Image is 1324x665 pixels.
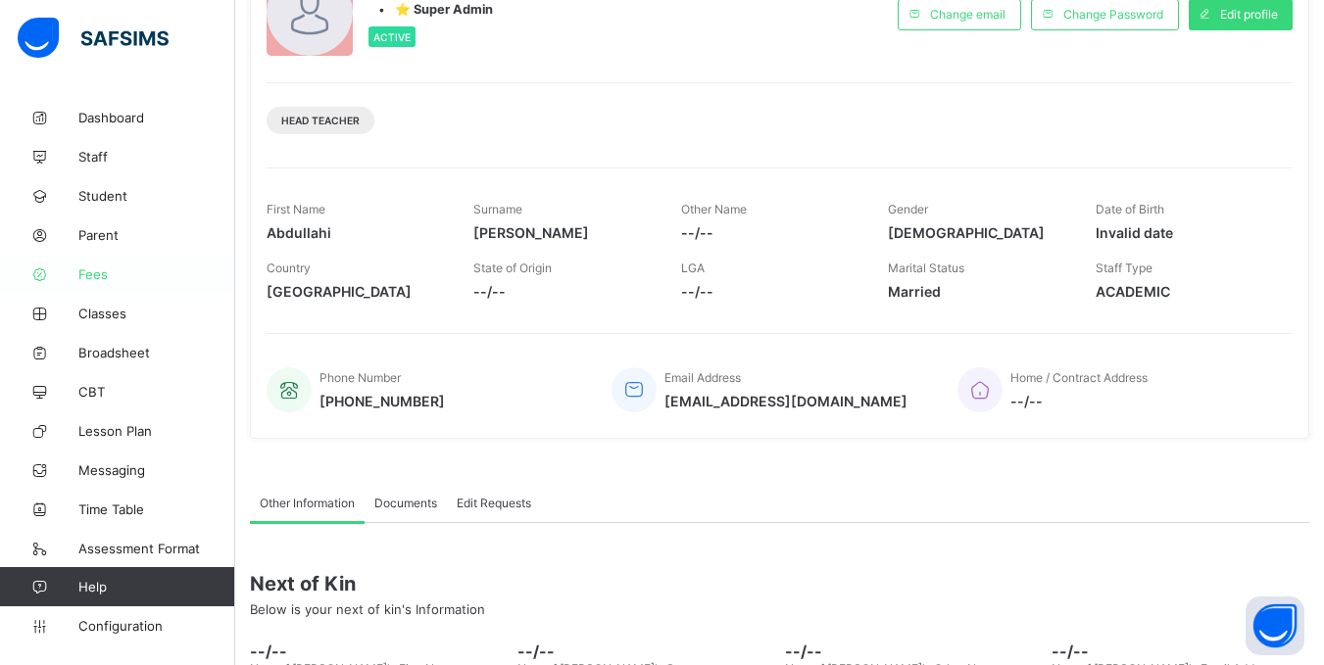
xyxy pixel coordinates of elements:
span: LGA [681,261,705,275]
span: Staff Type [1096,261,1152,275]
span: --/-- [1052,641,1309,661]
span: Marital Status [888,261,964,275]
span: [PHONE_NUMBER] [319,393,445,409]
span: Student [78,188,235,204]
span: Documents [374,496,437,510]
span: Surname [473,202,522,216]
span: [PERSON_NAME] [473,224,651,241]
span: [GEOGRAPHIC_DATA] [267,283,444,300]
span: Edit profile [1220,7,1278,22]
span: Help [78,579,234,594]
span: Other Information [260,496,355,510]
button: Open asap [1246,596,1304,655]
span: ⭐ Super Admin [395,2,493,17]
div: • [368,2,504,17]
span: Lesson Plan [78,423,235,439]
img: safsims [18,18,169,59]
span: Configuration [78,618,234,634]
span: Edit Requests [457,496,531,510]
span: Assessment Format [78,541,235,556]
span: --/-- [1010,393,1148,409]
span: Head Teacher [281,115,360,126]
span: Parent [78,227,235,243]
span: Active [373,31,411,43]
span: State of Origin [473,261,552,275]
span: ACADEMIC [1096,283,1273,300]
span: [EMAIL_ADDRESS][DOMAIN_NAME] [664,393,907,409]
span: Date of Birth [1096,202,1164,216]
span: --/-- [473,283,651,300]
span: Email Address [664,370,741,385]
span: Broadsheet [78,345,235,360]
span: Other Name [681,202,747,216]
span: Country [267,261,311,275]
span: --/-- [681,283,858,300]
span: --/-- [785,641,1043,661]
span: CBT [78,384,235,400]
span: Fees [78,266,235,282]
span: Phone Number [319,370,401,385]
span: Next of Kin [250,572,1309,595]
span: Below is your next of kin's Information [250,601,485,617]
span: Change Password [1063,7,1163,22]
span: Time Table [78,501,235,517]
span: Gender [888,202,928,216]
span: First Name [267,202,325,216]
span: Invalid date [1096,224,1273,241]
span: [DEMOGRAPHIC_DATA] [888,224,1065,241]
span: --/-- [250,641,508,661]
span: Messaging [78,462,235,478]
span: --/-- [681,224,858,241]
span: Change email [930,7,1005,22]
span: Home / Contract Address [1010,370,1148,385]
span: --/-- [517,641,775,661]
span: Classes [78,306,235,321]
span: Married [888,283,1065,300]
span: Staff [78,149,235,165]
span: Dashboard [78,110,235,125]
span: Abdullahi [267,224,444,241]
